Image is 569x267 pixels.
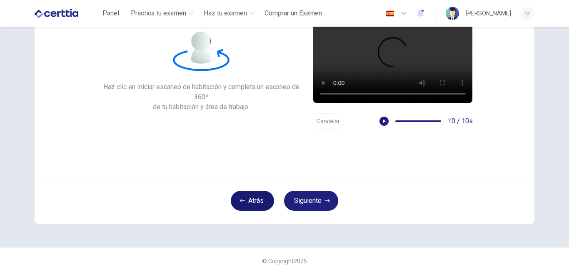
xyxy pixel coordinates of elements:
[102,8,119,18] span: Panel
[261,6,325,21] button: Comprar un Examen
[265,8,322,18] span: Comprar un Examen
[313,113,344,130] button: Cancelar
[127,6,197,21] button: Practica tu examen
[35,5,97,22] a: CERTTIA logo
[231,191,274,211] button: Atrás
[466,8,511,18] div: [PERSON_NAME]
[35,5,78,22] img: CERTTIA logo
[385,10,395,17] img: es
[200,6,258,21] button: Haz tu examen
[131,8,186,18] span: Practica tu examen
[446,7,459,20] img: Profile picture
[262,258,307,265] span: © Copyright 2025
[96,82,306,102] span: Haz clic en Iniciar escaneo de habitación y completa un escaneo de 360º
[204,8,247,18] span: Haz tu examen
[97,6,124,21] button: Panel
[448,116,473,126] span: 10 / 10s
[284,191,338,211] button: Siguiente
[96,102,306,112] span: de tu habitación y área de trabajo.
